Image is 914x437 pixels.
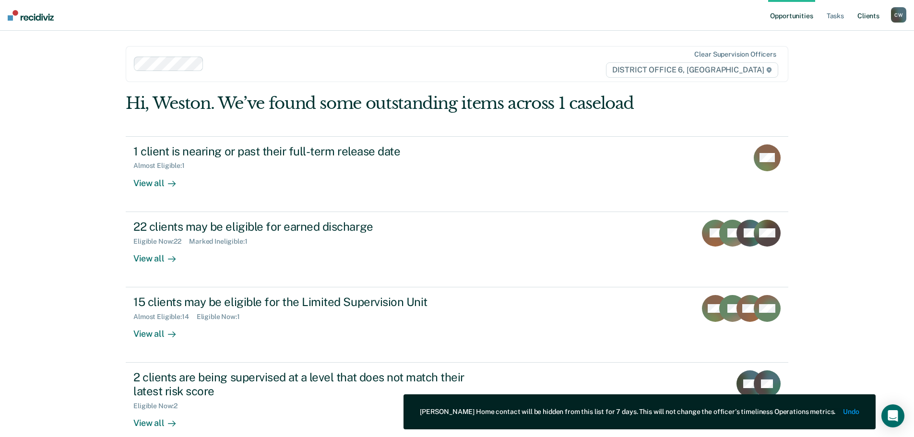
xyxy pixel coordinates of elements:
[126,287,788,363] a: 15 clients may be eligible for the Limited Supervision UnitAlmost Eligible:14Eligible Now:1View all
[197,313,248,321] div: Eligible Now : 1
[133,220,470,234] div: 22 clients may be eligible for earned discharge
[189,237,255,246] div: Marked Ineligible : 1
[606,62,778,78] span: DISTRICT OFFICE 6, [GEOGRAPHIC_DATA]
[891,7,906,23] div: C W
[133,370,470,398] div: 2 clients are being supervised at a level that does not match their latest risk score
[126,212,788,287] a: 22 clients may be eligible for earned dischargeEligible Now:22Marked Ineligible:1View all
[126,136,788,212] a: 1 client is nearing or past their full-term release dateAlmost Eligible:1View all
[133,237,189,246] div: Eligible Now : 22
[694,50,776,59] div: Clear supervision officers
[420,408,835,416] div: [PERSON_NAME] Home contact will be hidden from this list for 7 days. This will not change the off...
[8,10,54,21] img: Recidiviz
[843,408,859,416] button: Undo
[133,162,192,170] div: Almost Eligible : 1
[891,7,906,23] button: CW
[133,321,187,340] div: View all
[133,313,197,321] div: Almost Eligible : 14
[133,170,187,189] div: View all
[133,402,185,410] div: Eligible Now : 2
[133,245,187,264] div: View all
[126,94,656,113] div: Hi, Weston. We’ve found some outstanding items across 1 caseload
[133,295,470,309] div: 15 clients may be eligible for the Limited Supervision Unit
[133,144,470,158] div: 1 client is nearing or past their full-term release date
[881,404,904,427] div: Open Intercom Messenger
[133,410,187,429] div: View all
